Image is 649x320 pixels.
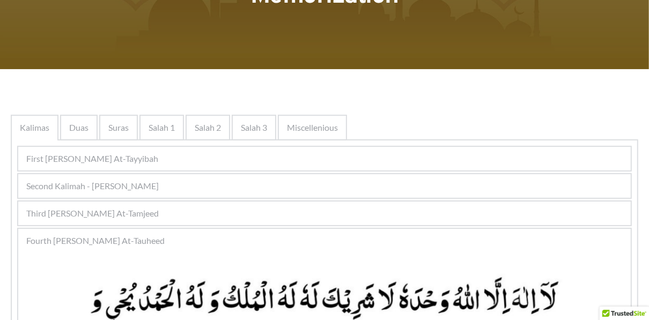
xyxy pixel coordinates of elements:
span: Fourth [PERSON_NAME] At-Tauheed [26,234,165,247]
span: Salah 1 [149,121,175,134]
span: Kalimas [20,121,49,134]
span: Miscellenious [287,121,338,134]
span: Duas [69,121,88,134]
span: First [PERSON_NAME] At-Tayyibah [26,152,158,165]
span: Suras [108,121,129,134]
span: Second Kalimah - [PERSON_NAME] [26,180,159,192]
span: Salah 3 [241,121,267,134]
span: Third [PERSON_NAME] At-Tamjeed [26,207,159,220]
span: Salah 2 [195,121,221,134]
